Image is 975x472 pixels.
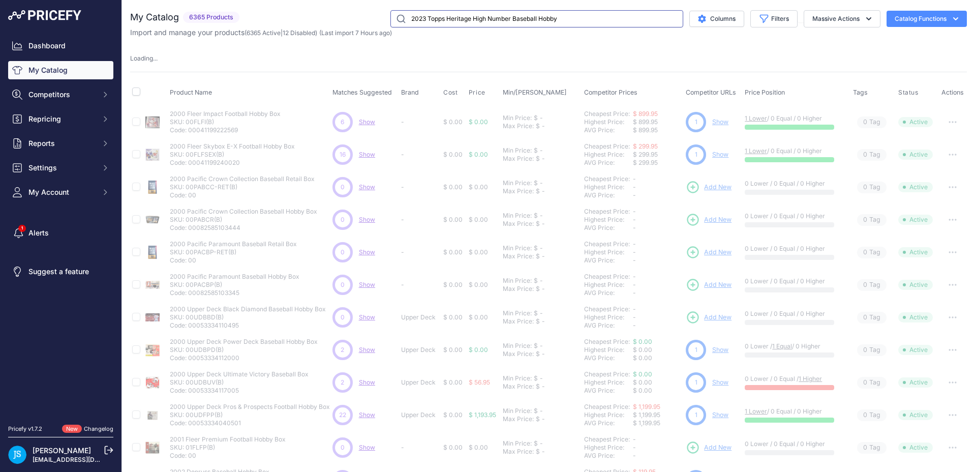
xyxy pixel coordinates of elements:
span: $ 0.00 [443,378,463,386]
span: - [633,313,636,321]
div: $ [534,179,538,187]
span: $ 0.00 [443,313,463,321]
span: 6365 Products [183,12,239,23]
p: 0 Lower / 0 Equal / 0 Higher [745,277,843,285]
a: $ 899.95 [633,110,658,117]
div: $ [536,187,540,195]
span: 0 [863,150,867,160]
span: 0 [341,183,345,192]
div: $ [536,317,540,326]
a: Changelog [84,425,113,432]
span: Status [898,88,919,97]
div: Max Price: [503,285,534,293]
span: 2 [341,345,344,355]
p: SKU: 00UDBPD(B) [170,346,318,354]
div: Highest Price: [584,313,633,321]
span: Brand [401,88,419,96]
a: Cheapest Price: [584,240,630,248]
div: $ 299.95 [633,159,682,167]
div: Min Price: [503,179,532,187]
p: Upper Deck [401,378,439,387]
div: $ [536,350,540,358]
span: 1 [695,117,697,127]
button: Competitors [8,85,113,104]
span: $ 0.00 [443,118,463,126]
a: Show [359,444,375,451]
div: - [540,350,545,358]
span: Tags [853,88,868,96]
span: $ 0.00 [469,281,488,288]
div: $ [534,309,538,317]
a: [PERSON_NAME] [33,446,91,455]
div: - [538,179,543,187]
button: Cost [443,88,460,97]
div: Highest Price: [584,216,633,224]
a: My Catalog [8,61,113,79]
span: 2 [341,378,344,387]
div: $ [534,342,538,350]
span: - [633,273,636,280]
div: Min Price: [503,342,532,350]
span: Active [898,280,933,290]
a: Show [712,378,728,386]
span: $ 0.00 [469,346,488,353]
a: Show [359,281,375,288]
p: SKU: 00FLFSEX(B) [170,151,295,159]
div: Highest Price: [584,183,633,191]
div: - [540,317,545,326]
input: Search [390,10,683,27]
span: Active [898,345,933,355]
span: 0 [341,248,345,257]
span: $ 0.00 [469,313,488,321]
span: $ 56.95 [469,378,490,386]
div: - [538,309,543,317]
span: $ 0.00 [469,216,488,223]
span: Reports [28,138,95,149]
a: Cheapest Price: [584,208,630,215]
span: 0 [863,183,867,192]
img: Pricefy Logo [8,10,81,20]
span: Add New [704,248,732,257]
div: - [540,285,545,293]
span: Tag [857,247,887,258]
span: 0 [341,280,345,289]
a: Show [712,346,728,353]
a: Show [359,411,375,419]
a: $ 299.95 [633,142,658,150]
a: Add New [686,245,732,259]
span: 0 [863,378,867,388]
div: Max Price: [503,122,534,130]
span: Show [359,313,375,321]
span: - [633,216,636,223]
p: 2000 Upper Deck Ultimate Victory Baseball Box [170,370,309,378]
span: 1 [695,150,697,159]
p: - [401,216,439,224]
a: Dashboard [8,37,113,55]
div: Max Price: [503,187,534,195]
span: 0 [863,280,867,290]
p: 2000 Pacific Crown Collection Baseball Hobby Box [170,208,317,216]
p: 0 Lower / 0 Equal / 0 Higher [745,180,843,188]
span: Show [359,151,375,158]
div: $ 899.95 [633,126,682,134]
div: AVG Price: [584,159,633,167]
p: Code: 00082585103444 [170,224,317,232]
p: - [401,118,439,126]
a: 1 Lower [745,147,767,155]
span: Show [359,378,375,386]
a: Show [712,411,728,419]
span: Show [359,216,375,223]
span: 0 [863,117,867,127]
span: - [633,289,636,297]
p: 2000 Fleer Impact Football Hobby Box [170,110,281,118]
p: 2000 Upper Deck Power Deck Baseball Hobby Box [170,338,318,346]
p: 2000 Pacific Crown Collection Baseball Retail Box [170,175,315,183]
div: AVG Price: [584,354,633,362]
a: 12 Disabled [283,29,315,37]
a: 1 Equal [772,342,792,350]
span: Loading [130,54,158,62]
span: - [633,305,636,313]
a: Cheapest Price: [584,273,630,280]
div: Max Price: [503,317,534,326]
